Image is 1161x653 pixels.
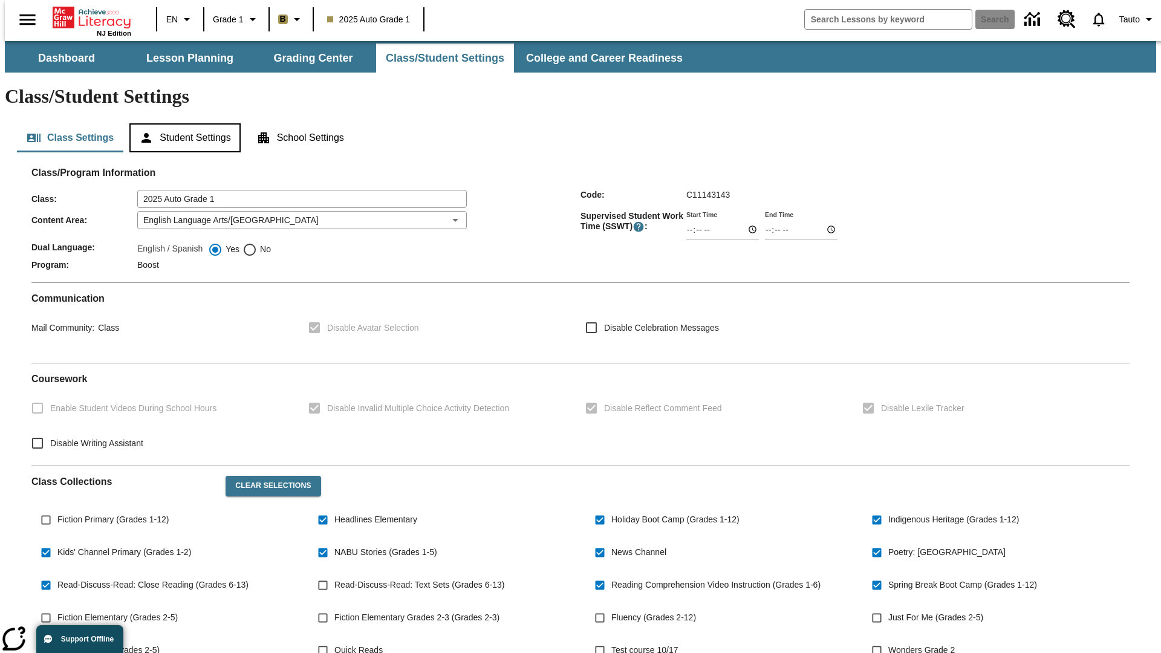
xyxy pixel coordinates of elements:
span: Grade 1 [213,13,244,26]
button: Clear Selections [226,476,320,496]
span: News Channel [611,546,666,559]
h1: Class/Student Settings [5,85,1156,108]
div: Class/Program Information [31,179,1130,273]
button: College and Career Readiness [516,44,692,73]
span: Disable Invalid Multiple Choice Activity Detection [327,402,509,415]
span: Supervised Student Work Time (SSWT) : [580,211,686,233]
span: Fiction Elementary (Grades 2-5) [57,611,178,624]
span: Enable Student Videos During School Hours [50,402,216,415]
a: Resource Center, Will open in new tab [1050,3,1083,36]
h2: Class/Program Information [31,167,1130,178]
div: SubNavbar [5,41,1156,73]
span: Headlines Elementary [334,513,417,526]
span: Holiday Boot Camp (Grades 1-12) [611,513,740,526]
span: Disable Reflect Comment Feed [604,402,722,415]
span: No [257,243,271,256]
button: Class Settings [17,123,123,152]
a: Home [53,5,131,30]
div: Class/Student Settings [17,123,1144,152]
div: English Language Arts/[GEOGRAPHIC_DATA] [137,211,467,229]
button: Language: EN, Select a language [161,8,200,30]
h2: Class Collections [31,476,216,487]
div: Coursework [31,373,1130,456]
label: English / Spanish [137,242,203,257]
button: Grading Center [253,44,374,73]
label: End Time [765,210,793,219]
button: Dashboard [6,44,127,73]
div: SubNavbar [5,44,694,73]
span: 2025 Auto Grade 1 [327,13,411,26]
button: Grade: Grade 1, Select a grade [208,8,265,30]
span: Content Area : [31,215,137,225]
span: Fiction Elementary Grades 2-3 (Grades 2-3) [334,611,499,624]
span: Dual Language : [31,242,137,252]
button: Open side menu [10,2,45,37]
span: Poetry: [GEOGRAPHIC_DATA] [888,546,1006,559]
span: Code : [580,190,686,200]
span: NABU Stories (Grades 1-5) [334,546,437,559]
a: Notifications [1083,4,1114,35]
h2: Communication [31,293,1130,304]
button: School Settings [247,123,354,152]
button: Class/Student Settings [376,44,514,73]
span: Reading Comprehension Video Instruction (Grades 1-6) [611,579,821,591]
span: EN [166,13,178,26]
button: Supervised Student Work Time is the timeframe when students can take LevelSet and when lessons ar... [633,221,645,233]
span: Program : [31,260,137,270]
span: Tauto [1119,13,1140,26]
input: Class [137,190,467,208]
span: Class : [31,194,137,204]
button: Support Offline [36,625,123,653]
button: Student Settings [129,123,240,152]
label: Start Time [686,210,717,219]
span: NJ Edition [97,30,131,37]
span: Boost [137,260,159,270]
span: Just For Me (Grades 2-5) [888,611,983,624]
a: Data Center [1017,3,1050,36]
button: Lesson Planning [129,44,250,73]
span: Indigenous Heritage (Grades 1-12) [888,513,1019,526]
button: Profile/Settings [1114,8,1161,30]
div: Home [53,4,131,37]
span: Read-Discuss-Read: Text Sets (Grades 6-13) [334,579,504,591]
span: C11143143 [686,190,730,200]
span: Fluency (Grades 2-12) [611,611,696,624]
span: Fiction Primary (Grades 1-12) [57,513,169,526]
span: Yes [223,243,239,256]
span: Kids' Channel Primary (Grades 1-2) [57,546,191,559]
input: search field [805,10,972,29]
span: Disable Celebration Messages [604,322,719,334]
span: Support Offline [61,635,114,643]
span: Spring Break Boot Camp (Grades 1-12) [888,579,1037,591]
span: Disable Writing Assistant [50,437,143,450]
span: B [280,11,286,27]
span: Class [94,323,119,333]
div: Communication [31,293,1130,353]
span: Mail Community : [31,323,94,333]
span: Disable Lexile Tracker [881,402,964,415]
span: Read-Discuss-Read: Close Reading (Grades 6-13) [57,579,249,591]
h2: Course work [31,373,1130,385]
button: Boost Class color is light brown. Change class color [273,8,309,30]
span: Disable Avatar Selection [327,322,419,334]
